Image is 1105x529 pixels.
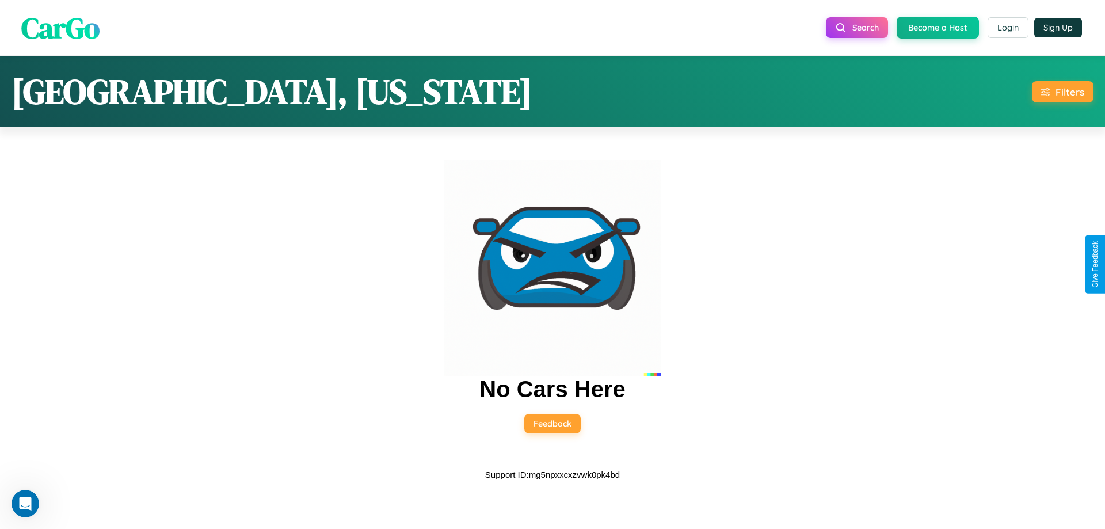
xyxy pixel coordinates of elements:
span: CarGo [21,7,100,47]
img: car [444,160,661,376]
button: Login [988,17,1028,38]
button: Feedback [524,414,581,433]
h1: [GEOGRAPHIC_DATA], [US_STATE] [12,68,532,115]
button: Sign Up [1034,18,1082,37]
h2: No Cars Here [479,376,625,402]
span: Search [852,22,879,33]
div: Give Feedback [1091,241,1099,288]
div: Filters [1056,86,1084,98]
button: Search [826,17,888,38]
button: Filters [1032,81,1093,102]
p: Support ID: mg5npxxcxzvwk0pk4bd [485,467,620,482]
button: Become a Host [897,17,979,39]
iframe: Intercom live chat [12,490,39,517]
